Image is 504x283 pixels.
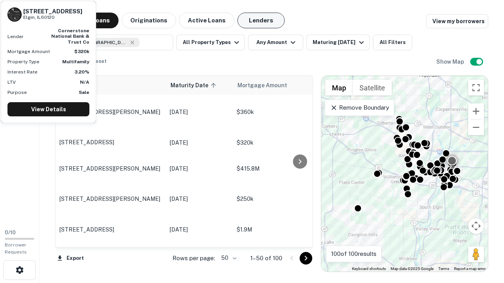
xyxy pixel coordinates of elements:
p: Property Type [7,58,39,65]
iframe: Chat Widget [465,220,504,258]
button: Show street map [325,80,353,96]
span: Borrower Requests [5,242,27,255]
button: Zoom in [468,103,484,119]
button: Zoom out [468,119,484,135]
p: [DATE] [170,195,229,203]
p: [STREET_ADDRESS] [59,139,162,146]
button: Export [55,252,86,264]
p: [STREET_ADDRESS] [59,226,162,233]
p: [STREET_ADDRESS][PERSON_NAME] [59,165,162,172]
button: Maturing [DATE] [306,35,370,50]
button: Any Amount [248,35,303,50]
button: Go to next page [300,252,312,265]
p: [STREET_ADDRESS][PERSON_NAME] [59,108,162,116]
span: Map data ©2025 Google [391,266,434,271]
p: Remove Boundary [330,103,389,112]
span: Elgin, [GEOGRAPHIC_DATA], [GEOGRAPHIC_DATA] [69,39,128,46]
strong: Multifamily [62,59,89,64]
p: $360k [237,108,315,116]
img: Google [323,261,349,272]
button: Reset [87,53,112,69]
a: View Details [7,102,89,116]
div: 0 0 [321,76,488,272]
div: 50 [218,252,238,264]
p: $415.8M [237,164,315,173]
strong: 3.20% [74,69,89,75]
button: Show satellite imagery [353,80,392,96]
button: Toggle fullscreen view [468,80,484,96]
button: Map camera controls [468,218,484,234]
p: [DATE] [170,225,229,234]
strong: cornerstone national bank & trust co [51,28,89,45]
p: Mortgage Amount [7,48,50,55]
p: Rows per page: [172,254,215,263]
p: 100 of 100 results [331,249,376,259]
button: All Filters [373,35,412,50]
a: Report a map error [454,266,485,271]
p: Elgin, IL60120 [23,14,82,21]
span: 0 / 10 [5,230,16,235]
a: Terms [438,266,449,271]
button: All Property Types [176,35,245,50]
p: [DATE] [170,138,229,147]
a: View my borrowers [426,14,488,28]
strong: $320k [74,49,89,54]
button: Lenders [237,13,285,28]
p: 1–50 of 100 [250,254,282,263]
h6: Show Map [436,57,465,66]
p: [DATE] [170,108,229,116]
p: Lender [7,33,24,40]
p: $1.9M [237,225,315,234]
button: Keyboard shortcuts [352,266,386,272]
p: Purpose [7,89,27,96]
p: $320k [237,138,315,147]
p: [STREET_ADDRESS][PERSON_NAME] [59,195,162,202]
p: [DATE] [170,164,229,173]
th: Mortgage Amount [233,76,319,95]
strong: N/A [80,79,89,85]
button: Active Loans [179,13,234,28]
span: Mortgage Amount [237,81,297,90]
div: Maturing [DATE] [313,38,366,47]
p: LTV [7,79,16,86]
strong: Sale [79,90,89,95]
p: $250k [237,195,315,203]
h6: [STREET_ADDRESS] [23,8,82,15]
span: Maturity Date [170,81,219,90]
a: Open this area in Google Maps (opens a new window) [323,261,349,272]
th: Maturity Date [166,76,233,95]
p: Interest Rate [7,68,37,75]
th: Location [56,76,166,95]
button: Originations [122,13,176,28]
